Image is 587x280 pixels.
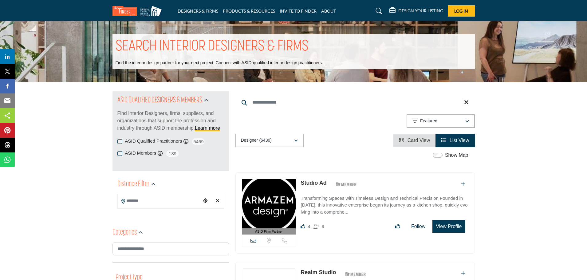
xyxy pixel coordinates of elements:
[301,191,468,216] a: Transforming Spaces with Timeless Design and Technical Precision Founded in [DATE], this innovati...
[342,270,369,278] img: ASID Members Badge Icon
[301,268,336,277] p: Realm Studio
[398,8,443,14] h5: DESIGN YOUR LISTING
[191,138,205,145] span: 5469
[280,8,317,14] a: INVITE TO FINDER
[370,6,386,16] a: Search
[454,8,468,14] span: Log In
[393,134,435,147] li: Card View
[255,229,283,234] span: ASID Firm Partner
[399,138,430,143] a: View Card
[301,179,326,187] p: Studio Ad
[117,151,122,156] input: ASID Members checkbox
[435,134,475,147] li: List View
[125,138,182,145] label: ASID Qualified Practitioners
[461,271,465,276] a: Add To List
[112,6,165,16] img: Site Logo
[301,195,468,216] p: Transforming Spaces with Timeless Design and Technical Precision Founded in [DATE], this innovati...
[420,118,437,124] p: Featured
[322,224,324,229] span: 9
[223,8,275,14] a: PRODUCTS & RESOURCES
[445,152,468,159] label: Show Map
[432,220,465,233] button: View Profile
[448,5,475,17] button: Log In
[407,114,475,128] button: Featured
[201,195,210,208] div: Choose your current location
[450,138,469,143] span: List View
[178,8,218,14] a: DESIGNERS & FIRMS
[461,181,465,187] a: Add To List
[117,95,202,106] h2: ASID QUALIFIED DESIGNERS & MEMBERS
[391,220,404,233] button: Like listing
[301,180,326,186] a: Studio Ad
[112,227,137,238] h2: Categories
[213,195,222,208] div: Clear search location
[389,7,443,15] div: DESIGN YOUR LISTING
[117,179,149,190] h2: Distance Filter
[125,150,156,157] label: ASID Members
[118,195,201,207] input: Search Location
[242,179,296,235] a: ASID Firm Partner
[308,224,310,229] span: 4
[407,220,429,233] button: Follow
[117,139,122,144] input: ASID Qualified Practitioners checkbox
[166,150,179,157] span: 189
[116,60,323,66] p: Find the interior design partner for your next project. Connect with ASID-qualified interior desi...
[301,224,305,229] i: Likes
[408,138,430,143] span: Card View
[235,134,304,147] button: Designer (6430)
[242,179,296,228] img: Studio Ad
[333,180,360,188] img: ASID Members Badge Icon
[235,95,475,110] input: Search Keyword
[117,110,224,132] p: Find Interior Designers, firms, suppliers, and organizations that support the profession and indu...
[441,138,469,143] a: View List
[301,269,336,275] a: Realm Studio
[313,223,324,230] div: Followers
[116,37,309,56] h1: SEARCH INTERIOR DESIGNERS & FIRMS
[112,242,229,255] input: Search Category
[321,8,336,14] a: ABOUT
[241,137,272,144] p: Designer (6430)
[195,125,220,131] a: Learn more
